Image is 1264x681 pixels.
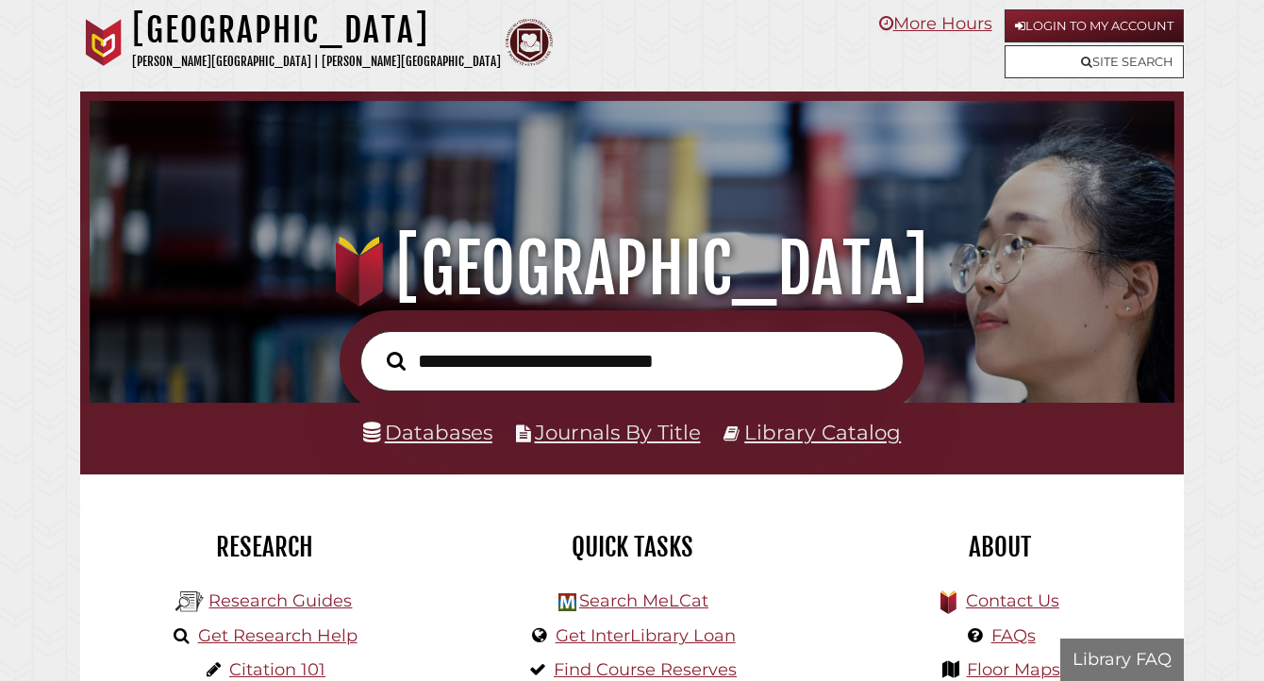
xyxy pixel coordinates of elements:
a: Find Course Reserves [554,659,737,680]
a: Get InterLibrary Loan [556,625,736,646]
h2: Quick Tasks [462,531,802,563]
h2: Research [94,531,434,563]
a: Databases [363,420,492,444]
a: Library Catalog [744,420,901,444]
img: Hekman Library Logo [175,588,204,616]
a: Contact Us [966,590,1059,611]
p: [PERSON_NAME][GEOGRAPHIC_DATA] | [PERSON_NAME][GEOGRAPHIC_DATA] [132,51,501,73]
a: Site Search [1005,45,1184,78]
a: Citation 101 [229,659,325,680]
i: Search [387,351,406,371]
h1: [GEOGRAPHIC_DATA] [132,9,501,51]
h1: [GEOGRAPHIC_DATA] [108,227,1156,310]
a: FAQs [991,625,1036,646]
img: Hekman Library Logo [558,593,576,611]
button: Search [377,346,415,375]
h2: About [830,531,1170,563]
a: Search MeLCat [579,590,708,611]
a: Research Guides [208,590,352,611]
a: More Hours [879,13,992,34]
a: Journals By Title [535,420,701,444]
img: Calvin University [80,19,127,66]
a: Get Research Help [198,625,358,646]
img: Calvin Theological Seminary [506,19,553,66]
a: Login to My Account [1005,9,1184,42]
a: Floor Maps [967,659,1060,680]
